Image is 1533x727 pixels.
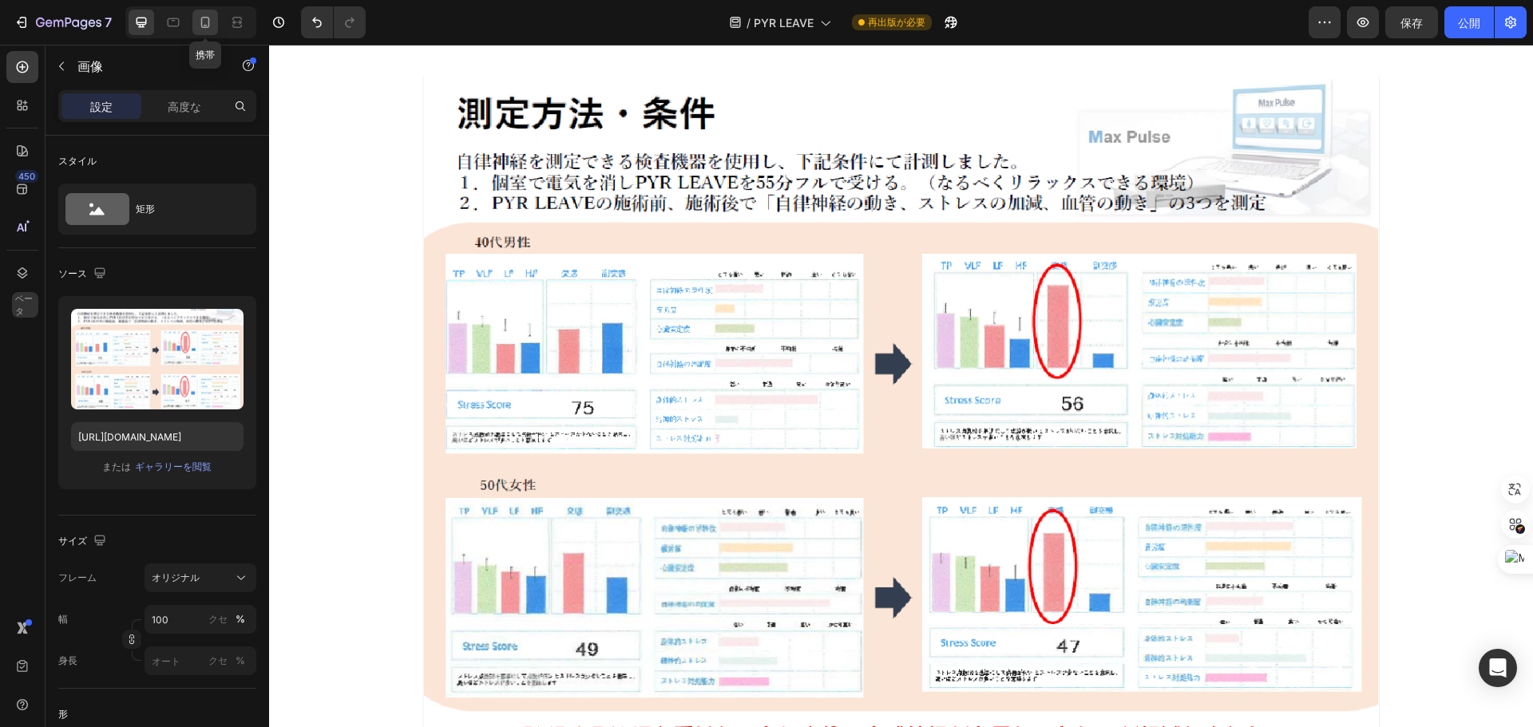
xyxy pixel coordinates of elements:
[58,535,87,547] font: サイズ
[152,571,200,583] font: オリジナル
[105,14,112,30] font: 7
[90,100,113,113] font: 設定
[1458,16,1480,30] font: 公開
[199,654,237,666] font: ピクセル
[58,571,97,583] font: フレーム
[58,613,68,625] font: 幅
[208,651,228,670] button: %
[1385,6,1438,38] button: 保存
[136,203,155,215] font: 矩形
[1479,649,1517,687] div: インターコムメッセンジャーを開く
[77,58,103,74] font: 画像
[754,16,814,30] font: PYR LEAVE
[71,309,244,409] img: プレビュー画像
[18,171,35,182] font: 450
[208,610,228,629] button: %
[269,45,1533,727] iframe: デザインエリア
[77,57,213,76] p: 画像
[58,654,77,666] font: 身長
[134,459,212,475] button: ギャラリーを閲覧
[102,460,131,472] font: または
[15,293,33,317] font: ベータ
[145,605,256,634] input: ピクセル%
[135,460,212,472] font: ギャラリーを閲覧
[231,651,250,670] button: ピクセル
[145,646,256,675] input: ピクセル%
[868,16,925,28] font: 再出版が必要
[199,613,237,625] font: ピクセル
[1400,16,1423,30] font: 保存
[58,708,68,720] font: 形
[71,422,244,451] input: https://example.com/image.jpg
[58,155,97,167] font: スタイル
[236,613,245,625] font: %
[145,563,256,592] button: オリジナル
[153,32,1111,707] img: gempages_446648980919551186-0b87feab-defa-4761-a06a-e7e363324889.png
[168,100,201,113] font: 高度な
[58,267,87,279] font: ソース
[6,6,119,38] button: 7
[236,654,245,666] font: %
[1444,6,1494,38] button: 公開
[301,6,366,38] div: 元に戻す/やり直し
[231,610,250,629] button: ピクセル
[747,16,751,30] font: /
